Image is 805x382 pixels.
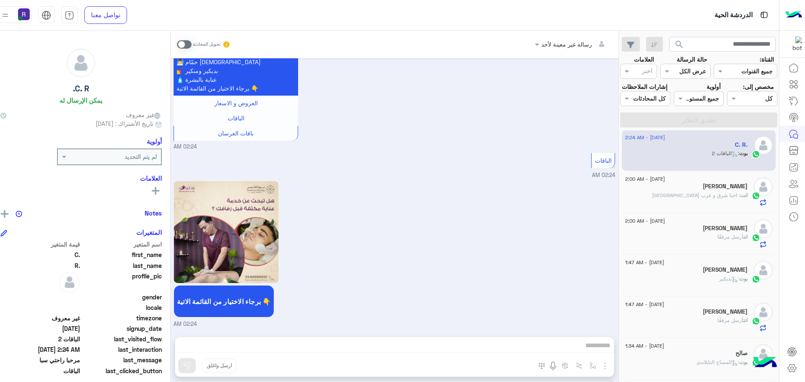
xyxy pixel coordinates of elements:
span: قيمة المتغير [0,240,80,249]
img: defaultAdmin.png [754,177,773,196]
img: defaultAdmin.png [754,344,773,363]
span: null [0,303,80,312]
h6: Notes [145,209,162,217]
a: تواصل معنا [84,6,127,24]
img: WhatsApp [752,192,760,200]
span: بوت [739,150,748,156]
span: [DATE] - 1:47 AM [625,301,664,308]
span: [DATE] - 2:00 AM [625,175,665,183]
img: Q2FwdHVyZSAoMykucG5n.png [174,181,279,283]
span: العروض و الاسعار [214,99,258,107]
span: gender [82,293,162,301]
button: search [669,37,690,55]
img: tab [759,10,769,20]
span: انت [740,192,748,198]
img: defaultAdmin.png [754,219,773,238]
span: غير معروف [0,314,80,322]
span: برجاء الاختيار من القائمة الاتية 👇 [177,297,271,305]
h5: Mahmoud [703,266,748,273]
span: C. [0,250,80,259]
span: [DATE] - 1:34 AM [625,342,664,350]
img: 322853014244696 [787,36,802,52]
img: defaultAdmin.png [59,272,80,293]
span: 02:24 AM [174,320,197,328]
img: WhatsApp [752,275,760,283]
span: الباقات [595,157,612,164]
img: tab [65,10,74,20]
span: : بديكير [719,275,739,282]
div: اختر [642,66,654,77]
span: signup_date [82,324,162,333]
span: last_name [82,261,162,270]
span: مرحبا راحتي سبا [0,356,80,364]
span: locale [82,303,162,312]
span: 2025-09-06T23:24:34.666Z [0,345,80,354]
span: [DATE] - 1:47 AM [625,259,664,266]
h5: C. R. [735,141,748,148]
h6: العلامات [0,174,162,182]
span: تاريخ الأشتراك : [DATE] [96,119,153,128]
img: userImage [18,8,30,20]
span: : الباقات 2 [712,150,739,156]
label: مخصص إلى: [743,82,774,91]
h5: ابو تيم [703,183,748,190]
label: العلامات [634,55,654,64]
label: أولوية [706,82,721,91]
span: last_interaction [82,345,162,354]
span: 2025-08-09T16:10:16.203Z [0,324,80,333]
img: WhatsApp [752,234,760,242]
h5: Omar mohamed [703,225,748,232]
span: timezone [82,314,162,322]
span: last_message [82,356,162,364]
img: hulul-logo.png [750,348,780,378]
span: last_clicked_button [82,366,162,375]
h5: Aaa Sss [703,308,748,315]
img: defaultAdmin.png [67,49,95,77]
span: profile_pic [82,272,162,291]
span: أرسل مرفقًا [717,317,743,323]
p: 7/9/2025, 2:24 AM [174,28,298,96]
span: 02:24 AM [592,172,615,178]
h6: أولوية [147,138,162,145]
span: الباقات 2 [0,335,80,343]
span: [DATE] - 2:24 AM [625,134,665,141]
span: first_name [82,250,162,259]
small: تحويل المحادثة [193,41,221,48]
span: اسم المتغير [82,240,162,249]
span: : المساج التايلاندي [696,359,739,365]
button: تطبيق الفلاتر [620,112,777,127]
span: غير معروف [126,110,162,119]
img: tab [42,10,51,20]
img: defaultAdmin.png [754,136,773,155]
label: إشارات الملاحظات [622,82,667,91]
span: 02:24 AM [174,143,197,151]
img: WhatsApp [752,150,760,159]
label: حالة الرسالة [677,55,707,64]
span: انت [743,234,748,240]
span: انت [743,317,748,323]
h5: صالح [735,350,748,357]
img: notes [16,210,22,217]
img: defaultAdmin.png [754,303,773,322]
button: ارسل واغلق [202,359,236,373]
img: Logo [785,6,802,24]
img: add [1,210,8,218]
label: القناة: [760,55,774,64]
img: WhatsApp [752,317,760,325]
h6: يمكن الإرسال له [60,96,102,104]
span: الباقات [228,114,244,122]
span: احنا شرق و غرب الرياض [652,192,740,198]
h5: C. R. [73,84,89,94]
span: R. [0,261,80,270]
span: last_visited_flow [82,335,162,343]
span: بوت [739,359,748,365]
span: null [0,293,80,301]
span: باقات العرسان [218,130,254,137]
img: defaultAdmin.png [754,261,773,280]
a: tab [61,6,78,24]
span: [DATE] - 2:00 AM [625,217,665,225]
h6: المتغيرات [136,229,162,236]
span: بوت [739,275,748,282]
p: الدردشة الحية [714,10,753,21]
span: search [674,39,684,49]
